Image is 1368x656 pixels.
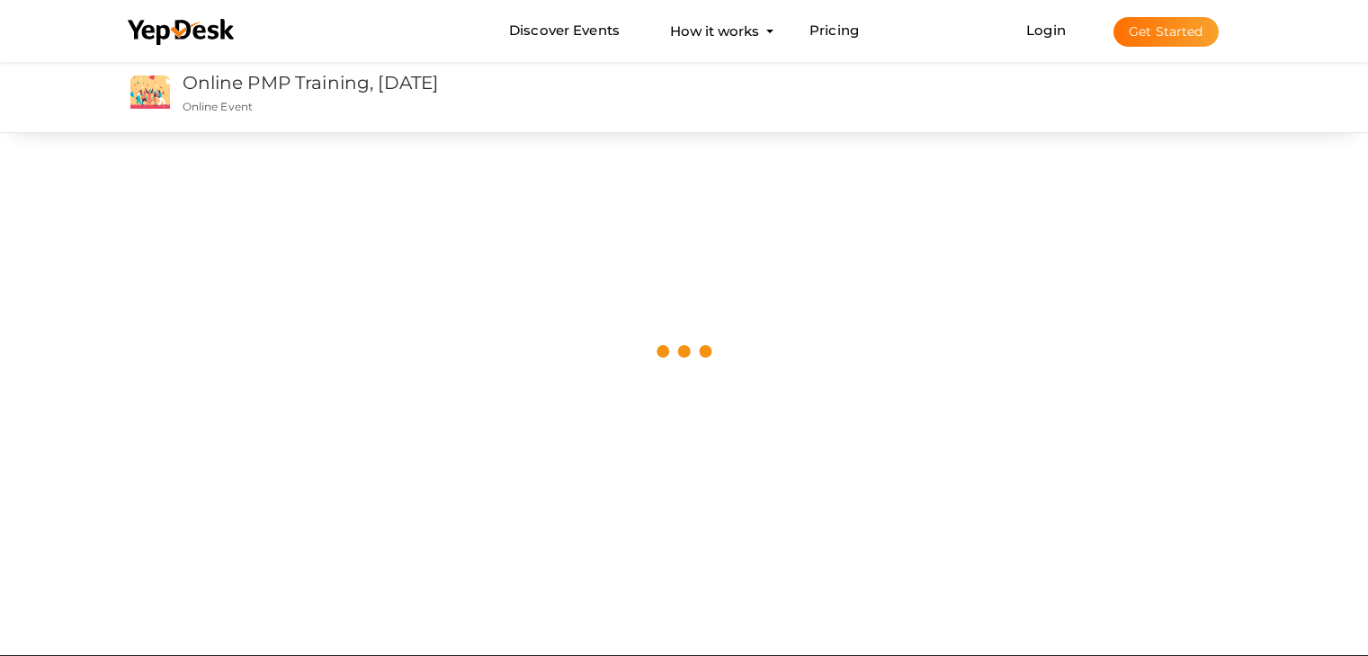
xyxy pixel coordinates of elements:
[1113,17,1219,47] button: Get Started
[1026,22,1066,39] a: Login
[653,320,716,383] img: loading.svg
[809,14,859,48] a: Pricing
[665,14,764,48] button: How it works
[509,14,620,48] a: Discover Events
